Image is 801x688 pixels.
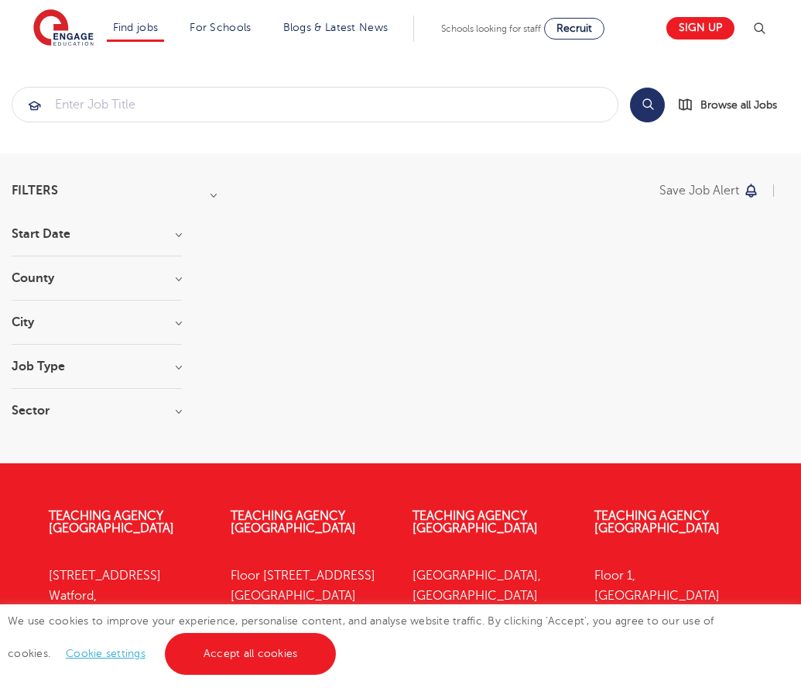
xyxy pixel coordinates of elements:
[8,615,714,659] span: We use cookies to improve your experience, personalise content, and analyse website traffic. By c...
[630,88,665,122] button: Search
[12,272,182,284] h3: County
[33,9,94,48] img: Engage Education
[165,633,337,675] a: Accept all cookies
[12,228,182,240] h3: Start Date
[12,316,182,329] h3: City
[66,648,145,659] a: Cookie settings
[412,509,538,535] a: Teaching Agency [GEOGRAPHIC_DATA]
[283,22,389,33] a: Blogs & Latest News
[544,18,604,40] a: Recruit
[659,184,739,197] p: Save job alert
[12,404,182,417] h3: Sector
[412,566,571,688] p: [GEOGRAPHIC_DATA], [GEOGRAPHIC_DATA] [GEOGRAPHIC_DATA], LS1 5SH 0113 323 7633
[12,184,58,197] span: Filters
[49,566,207,667] p: [STREET_ADDRESS] Watford, WD17 1SZ 01923 281040
[666,17,734,40] a: Sign up
[594,509,720,535] a: Teaching Agency [GEOGRAPHIC_DATA]
[441,23,541,34] span: Schools looking for staff
[677,96,789,114] a: Browse all Jobs
[113,22,159,33] a: Find jobs
[659,184,759,197] button: Save job alert
[12,87,618,122] div: Submit
[12,88,618,122] input: Submit
[231,566,389,688] p: Floor [STREET_ADDRESS] [GEOGRAPHIC_DATA] [GEOGRAPHIC_DATA], BN1 3XF 01273 447633
[231,509,356,535] a: Teaching Agency [GEOGRAPHIC_DATA]
[556,22,592,34] span: Recruit
[49,509,174,535] a: Teaching Agency [GEOGRAPHIC_DATA]
[190,22,251,33] a: For Schools
[12,360,182,373] h3: Job Type
[700,96,777,114] span: Browse all Jobs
